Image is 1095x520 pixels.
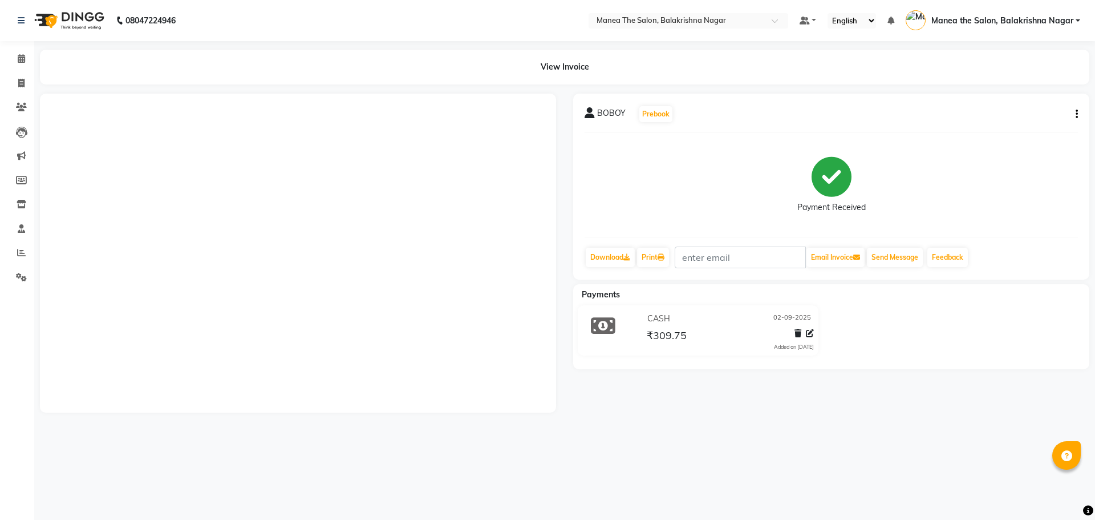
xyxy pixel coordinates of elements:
[675,247,806,268] input: enter email
[906,10,926,30] img: Manea the Salon, Balakrishna Nagar
[806,248,865,267] button: Email Invoice
[867,248,923,267] button: Send Message
[40,50,1089,84] div: View Invoice
[774,343,814,351] div: Added on [DATE]
[597,107,626,123] span: BOBOY
[1047,474,1084,509] iframe: chat widget
[797,201,866,213] div: Payment Received
[647,329,687,345] span: ₹309.75
[29,5,107,37] img: logo
[586,248,635,267] a: Download
[931,15,1073,27] span: Manea the Salon, Balakrishna Nagar
[637,248,669,267] a: Print
[927,248,968,267] a: Feedback
[582,289,620,300] span: Payments
[125,5,176,37] b: 08047224946
[639,106,672,122] button: Prebook
[647,313,670,325] span: CASH
[773,313,811,325] span: 02-09-2025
